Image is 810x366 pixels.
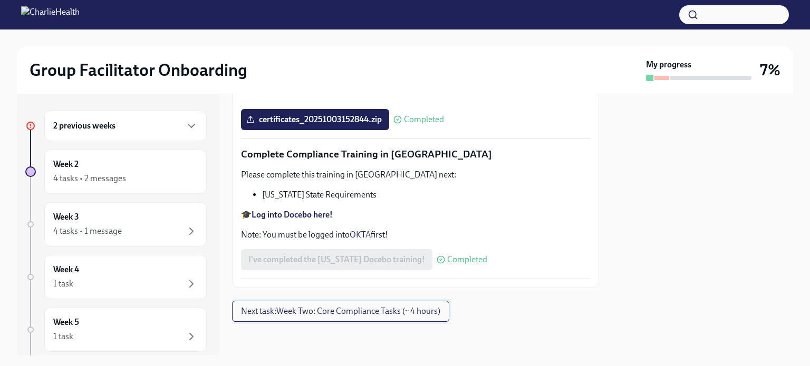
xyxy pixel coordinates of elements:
[241,306,440,316] span: Next task : Week Two: Core Compliance Tasks (~ 4 hours)
[241,169,590,181] p: Please complete this training in [GEOGRAPHIC_DATA] next:
[241,229,590,241] p: Note: You must be logged into first!
[53,120,115,132] h6: 2 previous weeks
[53,173,126,184] div: 4 tasks • 2 messages
[248,114,382,125] span: certificates_20251003152844.zip
[30,60,247,81] h2: Group Facilitator Onboarding
[646,59,691,71] strong: My progress
[53,225,122,237] div: 4 tasks • 1 message
[25,150,207,194] a: Week 24 tasks • 2 messages
[25,308,207,352] a: Week 51 task
[241,109,389,130] label: certificates_20251003152844.zip
[53,211,79,223] h6: Week 3
[25,255,207,299] a: Week 41 task
[53,316,79,328] h6: Week 5
[21,6,80,23] img: CharlieHealth
[232,301,449,322] button: Next task:Week Two: Core Compliance Tasks (~ 4 hours)
[447,255,487,264] span: Completed
[262,189,590,201] li: [US_STATE] State Requirements
[25,202,207,246] a: Week 34 tasks • 1 message
[350,230,371,240] a: OKTA
[252,210,333,220] a: Log into Docebo here!
[44,111,207,141] div: 2 previous weeks
[241,147,590,161] p: Complete Compliance Training in [GEOGRAPHIC_DATA]
[760,61,780,80] h3: 7%
[53,159,79,170] h6: Week 2
[53,278,73,290] div: 1 task
[404,115,444,124] span: Completed
[53,264,79,275] h6: Week 4
[53,331,73,342] div: 1 task
[241,209,590,221] p: 🎓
